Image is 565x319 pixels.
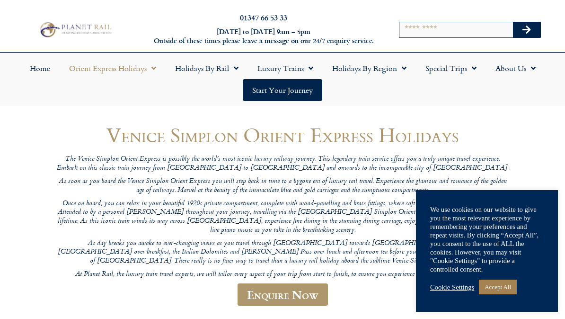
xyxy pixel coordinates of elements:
[166,57,248,79] a: Holidays by Rail
[479,280,517,294] a: Accept All
[416,57,486,79] a: Special Trips
[243,79,322,101] a: Start your Journey
[323,57,416,79] a: Holidays by Region
[60,57,166,79] a: Orient Express Holidays
[430,205,544,273] div: We use cookies on our website to give you the most relevant experience by remembering your prefer...
[248,57,323,79] a: Luxury Trains
[240,12,287,23] a: 01347 66 53 33
[5,57,560,101] nav: Menu
[55,270,510,279] p: At Planet Rail, the luxury train travel experts, we will tailor every aspect of your trip from st...
[55,239,510,266] p: As day breaks you awake to ever-changing views as you travel through [GEOGRAPHIC_DATA] towards [G...
[238,283,328,306] a: Enquire Now
[55,200,510,235] p: Once on board, you can relax in your beautiful 1920s private compartment, complete with wood-pane...
[55,124,510,146] h1: Venice Simplon Orient Express Holidays
[486,57,545,79] a: About Us
[430,283,474,292] a: Cookie Settings
[153,27,374,45] h6: [DATE] to [DATE] 9am – 5pm Outside of these times please leave a message on our 24/7 enquiry serv...
[513,22,540,37] button: Search
[37,20,114,39] img: Planet Rail Train Holidays Logo
[55,155,510,173] p: The Venice Simplon Orient Express is possibly the world’s most iconic luxury railway journey. Thi...
[20,57,60,79] a: Home
[55,177,510,195] p: As soon as you board the Venice Simplon Orient Express you will step back in time to a bygone era...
